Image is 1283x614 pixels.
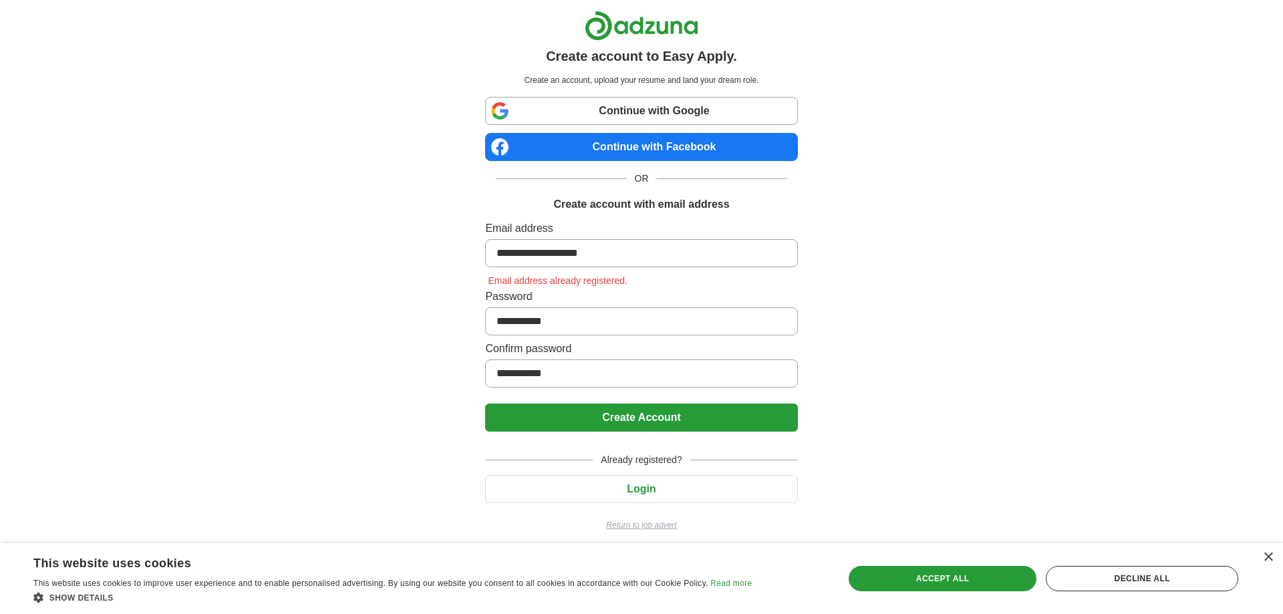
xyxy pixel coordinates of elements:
label: Confirm password [485,341,797,357]
div: Accept all [849,566,1037,591]
span: Already registered? [593,453,690,467]
img: Adzuna logo [585,11,698,41]
div: Close [1263,553,1273,563]
label: Password [485,289,797,305]
button: Create Account [485,404,797,432]
label: Email address [485,220,797,237]
a: Continue with Facebook [485,133,797,161]
a: Return to job advert [485,519,797,531]
div: Decline all [1046,566,1238,591]
h1: Create account with email address [553,196,729,212]
div: Show details [33,591,752,604]
span: This website uses cookies to improve user experience and to enable personalised advertising. By u... [33,579,708,588]
a: Login [485,483,797,494]
button: Login [485,475,797,503]
span: OR [627,172,657,186]
span: Show details [49,593,114,603]
a: Continue with Google [485,97,797,125]
h1: Create account to Easy Apply. [546,46,737,66]
span: Email address already registered. [485,275,630,286]
a: Read more, opens a new window [710,579,752,588]
p: Create an account, upload your resume and land your dream role. [488,74,795,86]
div: This website uses cookies [33,551,718,571]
